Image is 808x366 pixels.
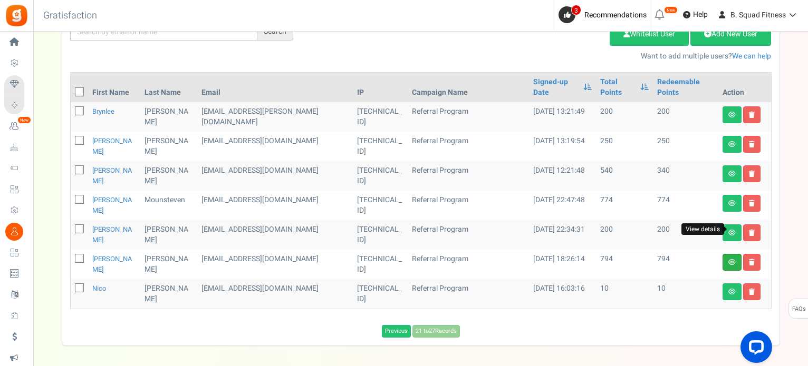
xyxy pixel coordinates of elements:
td: 794 [596,250,653,279]
span: Recommendations [584,9,647,21]
td: [DATE] 13:19:54 [529,132,596,161]
th: IP [353,73,408,102]
td: [DATE] 13:21:49 [529,102,596,132]
td: [DATE] 12:21:48 [529,161,596,191]
td: 250 [596,132,653,161]
td: [DATE] 22:47:48 [529,191,596,220]
a: Add New User [690,23,771,46]
a: Help [679,6,712,23]
i: Delete user [749,112,755,118]
td: [TECHNICAL_ID] [353,191,408,220]
td: 200 [653,220,718,250]
td: 340 [653,161,718,191]
td: 774 [653,191,718,220]
td: [EMAIL_ADDRESS][DOMAIN_NAME] [197,132,353,161]
i: View details [728,112,736,118]
td: [DATE] 18:26:14 [529,250,596,279]
i: View details [728,200,736,206]
div: Search [257,23,293,41]
a: View details [723,254,742,271]
div: View details [681,223,724,235]
h3: Gratisfaction [32,5,109,26]
span: FAQs [792,299,806,319]
em: New [664,6,678,14]
td: [PERSON_NAME] [140,279,197,309]
td: [DATE] 16:03:16 [529,279,596,309]
a: [PERSON_NAME] [92,165,132,186]
span: Help [690,9,708,20]
a: Brynlee [92,106,114,116]
th: First Name [88,73,141,102]
td: [PERSON_NAME] [140,220,197,250]
i: View details [728,141,736,147]
td: [TECHNICAL_ID] [353,220,408,250]
a: [PERSON_NAME] [92,224,132,245]
td: 250 [653,132,718,161]
td: 794 [653,250,718,279]
i: Delete user [749,171,755,177]
td: Mounsteven [140,191,197,220]
td: 200 [596,102,653,132]
td: [EMAIL_ADDRESS][DOMAIN_NAME] [197,279,353,309]
a: [PERSON_NAME] [92,136,132,156]
td: Referral Program [408,102,529,132]
p: Want to add multiple users? [309,51,772,62]
td: [EMAIL_ADDRESS][DOMAIN_NAME] [197,220,353,250]
td: [TECHNICAL_ID] [353,161,408,191]
td: Referral Program [408,220,529,250]
i: Delete user [749,289,755,295]
td: 540 [596,161,653,191]
a: We can help [732,51,771,62]
i: View details [728,289,736,295]
td: [TECHNICAL_ID] [353,250,408,279]
a: New [4,117,28,135]
td: 10 [596,279,653,309]
td: [PERSON_NAME] [140,102,197,132]
a: Signed-up Date [533,77,578,98]
td: [PERSON_NAME] [140,161,197,191]
td: [PERSON_NAME] [140,132,197,161]
td: [PERSON_NAME] [140,250,197,279]
i: Delete user [749,230,755,236]
td: 200 [596,220,653,250]
td: Referral Program [408,132,529,161]
td: [TECHNICAL_ID] [353,102,408,132]
i: View details [728,230,736,236]
span: 3 [571,5,581,15]
em: New [17,116,31,124]
img: Gratisfaction [5,4,28,27]
input: Search by email or name [70,23,257,41]
th: Campaign Name [408,73,529,102]
a: Whitelist User [610,23,689,46]
td: [TECHNICAL_ID] [353,279,408,309]
span: B. Squad Fitness [730,9,786,21]
th: Email [197,73,353,102]
td: 200 [653,102,718,132]
i: View details [728,171,736,177]
td: Referral Program [408,250,529,279]
a: Total Points [600,77,635,98]
td: 774 [596,191,653,220]
a: [PERSON_NAME] [92,195,132,215]
th: Last Name [140,73,197,102]
i: Delete user [749,200,755,206]
i: Delete user [749,141,755,147]
i: Delete user [749,259,755,265]
a: Previous [382,325,411,338]
a: Nico [92,283,106,293]
td: customer [197,191,353,220]
td: Referral Program [408,279,529,309]
td: [EMAIL_ADDRESS][PERSON_NAME][DOMAIN_NAME] [197,102,353,132]
th: Action [718,73,771,102]
td: 10 [653,279,718,309]
td: Referral Program [408,161,529,191]
td: [DATE] 22:34:31 [529,220,596,250]
a: 3 Recommendations [559,6,651,23]
td: [TECHNICAL_ID] [353,132,408,161]
a: Redeemable Points [657,77,714,98]
td: Referral Program [408,191,529,220]
a: [PERSON_NAME] [92,254,132,274]
td: customer [197,161,353,191]
td: customer [197,250,353,279]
